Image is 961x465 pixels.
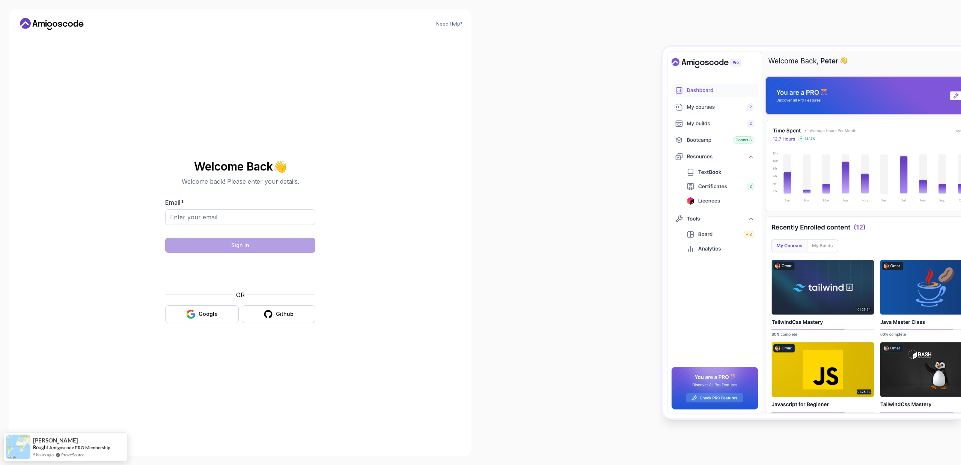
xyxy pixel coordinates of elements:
div: Google [199,310,218,318]
img: Amigoscode Dashboard [663,47,961,418]
iframe: Widget containing checkbox for hCaptcha security challenge [184,257,297,286]
label: Email * [165,199,184,206]
a: Home link [18,18,86,30]
button: Google [165,305,239,323]
span: Bought [33,444,48,450]
a: ProveSource [61,451,84,458]
span: [PERSON_NAME] [33,437,78,444]
span: 👋 [273,160,287,172]
div: Github [276,310,294,318]
p: Welcome back! Please enter your details. [165,177,315,186]
a: Amigoscode PRO Membership [49,445,110,450]
input: Enter your email [165,209,315,225]
h2: Welcome Back [165,160,315,172]
span: 5 hours ago [33,451,54,458]
button: Github [242,305,315,323]
button: Sign in [165,238,315,253]
p: OR [236,290,245,299]
a: Need Help? [436,21,462,27]
img: provesource social proof notification image [6,435,30,459]
div: Sign in [231,242,249,249]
